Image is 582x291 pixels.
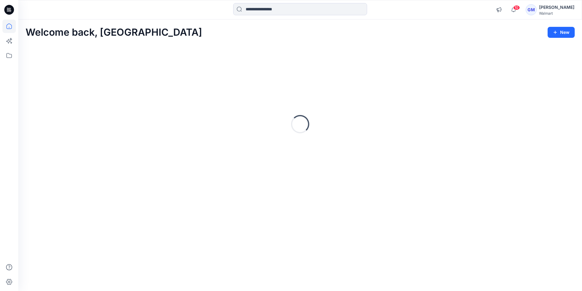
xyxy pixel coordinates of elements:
[513,5,520,10] span: 10
[26,27,202,38] h2: Welcome back, [GEOGRAPHIC_DATA]
[548,27,575,38] button: New
[539,11,574,16] div: Walmart
[539,4,574,11] div: [PERSON_NAME]
[526,4,537,15] div: GM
